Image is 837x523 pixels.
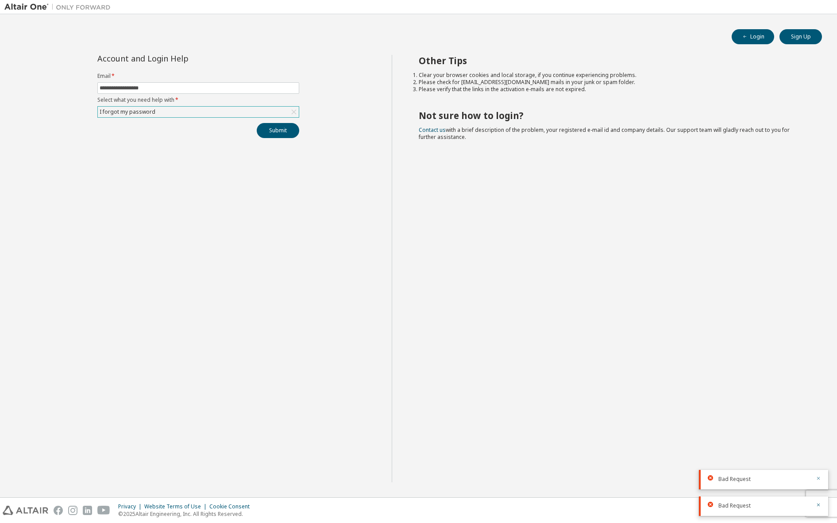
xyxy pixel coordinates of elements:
img: linkedin.svg [83,506,92,515]
label: Email [97,73,299,80]
div: Website Terms of Use [144,503,209,510]
a: Contact us [419,126,446,134]
div: I forgot my password [98,107,299,117]
li: Please verify that the links in the activation e-mails are not expired. [419,86,806,93]
div: I forgot my password [98,107,157,117]
img: facebook.svg [54,506,63,515]
li: Please check for [EMAIL_ADDRESS][DOMAIN_NAME] mails in your junk or spam folder. [419,79,806,86]
button: Sign Up [779,29,822,44]
div: Cookie Consent [209,503,255,510]
h2: Other Tips [419,55,806,66]
div: Account and Login Help [97,55,259,62]
h2: Not sure how to login? [419,110,806,121]
span: Bad Request [718,502,751,509]
img: instagram.svg [68,506,77,515]
p: © 2025 Altair Engineering, Inc. All Rights Reserved. [118,510,255,518]
span: Bad Request [718,476,751,483]
label: Select what you need help with [97,96,299,104]
img: altair_logo.svg [3,506,48,515]
img: Altair One [4,3,115,12]
span: with a brief description of the problem, your registered e-mail id and company details. Our suppo... [419,126,790,141]
button: Submit [257,123,299,138]
img: youtube.svg [97,506,110,515]
button: Login [732,29,774,44]
li: Clear your browser cookies and local storage, if you continue experiencing problems. [419,72,806,79]
div: Privacy [118,503,144,510]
